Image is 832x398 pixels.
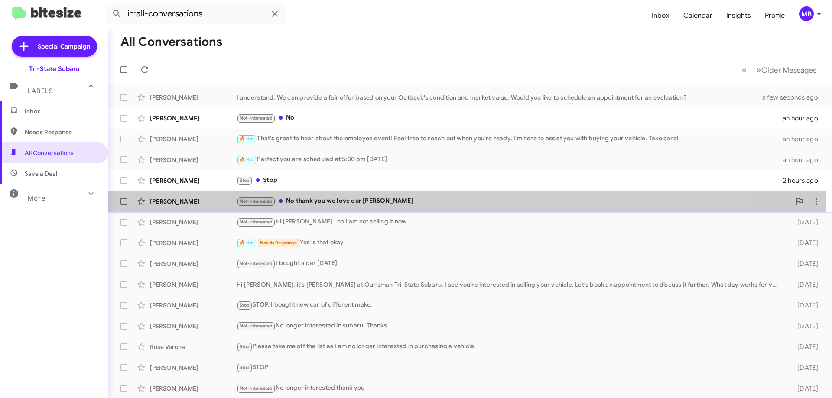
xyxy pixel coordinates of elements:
[237,113,783,123] div: No
[237,238,783,248] div: Yes is that okay
[237,196,790,206] div: No thank you we love our [PERSON_NAME]
[237,321,783,331] div: No longer interested in subaru. Thanks.
[240,302,250,308] span: Stop
[792,6,822,21] button: MB
[120,35,222,49] h1: All Conversations
[150,218,237,227] div: [PERSON_NAME]
[783,301,825,310] div: [DATE]
[260,240,297,246] span: Needs Response
[150,176,237,185] div: [PERSON_NAME]
[773,93,825,102] div: a few seconds ago
[783,322,825,330] div: [DATE]
[240,157,254,162] span: 🔥 Hot
[742,65,747,75] span: «
[783,176,825,185] div: 2 hours ago
[150,343,237,351] div: Rose Verona
[240,136,254,142] span: 🔥 Hot
[761,65,816,75] span: Older Messages
[150,135,237,143] div: [PERSON_NAME]
[28,194,45,202] span: More
[25,149,74,157] span: All Conversations
[758,3,792,28] a: Profile
[783,280,825,289] div: [DATE]
[29,65,80,73] div: Tri-State Subaru
[783,259,825,268] div: [DATE]
[237,383,783,393] div: No longer interested thank you
[240,219,273,225] span: Not-Interested
[150,114,237,123] div: [PERSON_NAME]
[237,93,773,102] div: I understand. We can provide a fair offer based on your Outback's condition and market value. Wou...
[25,128,98,136] span: Needs Response
[150,384,237,393] div: [PERSON_NAME]
[645,3,676,28] a: Inbox
[783,114,825,123] div: an hour ago
[150,280,237,289] div: [PERSON_NAME]
[783,363,825,372] div: [DATE]
[150,301,237,310] div: [PERSON_NAME]
[757,65,761,75] span: »
[237,217,783,227] div: Hi [PERSON_NAME] , no I am not selling it now
[240,178,250,183] span: Stop
[240,198,273,204] span: Not-Interested
[237,362,783,372] div: STOP
[150,239,237,247] div: [PERSON_NAME]
[240,261,273,266] span: Not-Interested
[237,280,783,289] div: Hi [PERSON_NAME], it's [PERSON_NAME] at Ourisman Tri-State Subaru. I see you're interested in sel...
[150,259,237,268] div: [PERSON_NAME]
[240,240,254,246] span: 🔥 Hot
[28,87,53,95] span: Labels
[240,385,273,391] span: Not-Interested
[240,323,273,329] span: Not-Interested
[237,134,783,144] div: That's great to hear about the employee event! Feel free to reach out when you're ready. I'm here...
[150,322,237,330] div: [PERSON_NAME]
[719,3,758,28] a: Insights
[799,6,814,21] div: MB
[105,3,287,24] input: Search
[676,3,719,28] a: Calendar
[783,218,825,227] div: [DATE]
[240,365,250,370] span: Stop
[737,61,752,79] button: Previous
[237,342,783,352] div: Please take me off the list as I am no longer interested in purchasing a vehicle
[150,93,237,102] div: [PERSON_NAME]
[12,36,97,57] a: Special Campaign
[751,61,822,79] button: Next
[783,155,825,164] div: an hour ago
[38,42,90,51] span: Special Campaign
[25,169,57,178] span: Save a Deal
[783,384,825,393] div: [DATE]
[237,259,783,269] div: I bought a car [DATE].
[25,107,98,116] span: Inbox
[240,344,250,349] span: Stop
[237,155,783,165] div: Perfect you are scheduled at 5:30 pm [DATE]
[783,239,825,247] div: [DATE]
[737,61,822,79] nav: Page navigation example
[783,135,825,143] div: an hour ago
[150,155,237,164] div: [PERSON_NAME]
[150,363,237,372] div: [PERSON_NAME]
[237,300,783,310] div: STOP. I bought new car of different make.
[237,175,783,185] div: Stop
[240,115,273,121] span: Not-Interested
[150,197,237,206] div: [PERSON_NAME]
[783,343,825,351] div: [DATE]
